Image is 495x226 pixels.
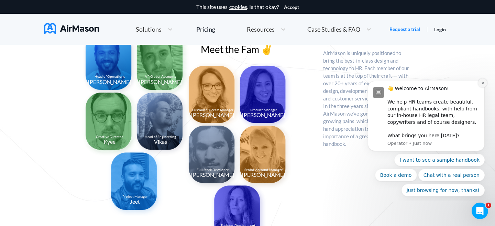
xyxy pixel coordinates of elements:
[104,139,115,145] center: Kyee
[191,112,234,118] center: [PERSON_NAME]
[154,139,167,145] center: Vikas
[130,198,140,205] center: Jeet
[81,28,139,97] img: Tehsin
[136,26,162,32] span: Solutions
[426,26,428,32] span: |
[307,26,360,32] span: Case Studies & FAQ
[192,108,233,112] center: Customer Success Manager
[242,172,285,178] center: [PERSON_NAME]
[81,88,139,157] img: Kyee
[357,75,495,201] iframe: Intercom notifications message
[196,23,215,35] a: Pricing
[185,121,242,190] img: Branden
[88,79,131,85] center: [PERSON_NAME]
[247,26,275,32] span: Resources
[191,172,234,178] center: [PERSON_NAME]
[472,203,488,219] iframe: Intercom live chat
[242,112,285,118] center: [PERSON_NAME]
[486,203,491,208] span: 1
[197,168,229,172] center: Full Stack Developer
[95,75,125,79] center: Head of Operations
[229,4,247,10] a: cookies
[133,88,190,157] img: Vikas
[389,26,420,33] a: Request a trial
[196,26,215,32] div: Pricing
[244,168,283,172] center: Senior Account Manager
[201,44,298,55] p: Meet the Fam ✌️
[185,62,242,130] img: Joanne
[236,62,293,130] img: Judy
[236,121,293,190] img: Holly
[145,135,176,139] center: Head of Engineering
[44,23,99,34] img: AirMason Logo
[107,148,164,217] img: Jeet
[133,28,190,97] img: Justin
[284,4,299,10] button: Accept cookies
[434,26,446,32] a: Login
[122,195,148,199] center: Project Manager
[96,135,123,139] center: Creative Director
[139,79,182,85] center: [PERSON_NAME]
[145,75,176,79] center: VP Global Accounts
[250,108,277,112] center: Product Manager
